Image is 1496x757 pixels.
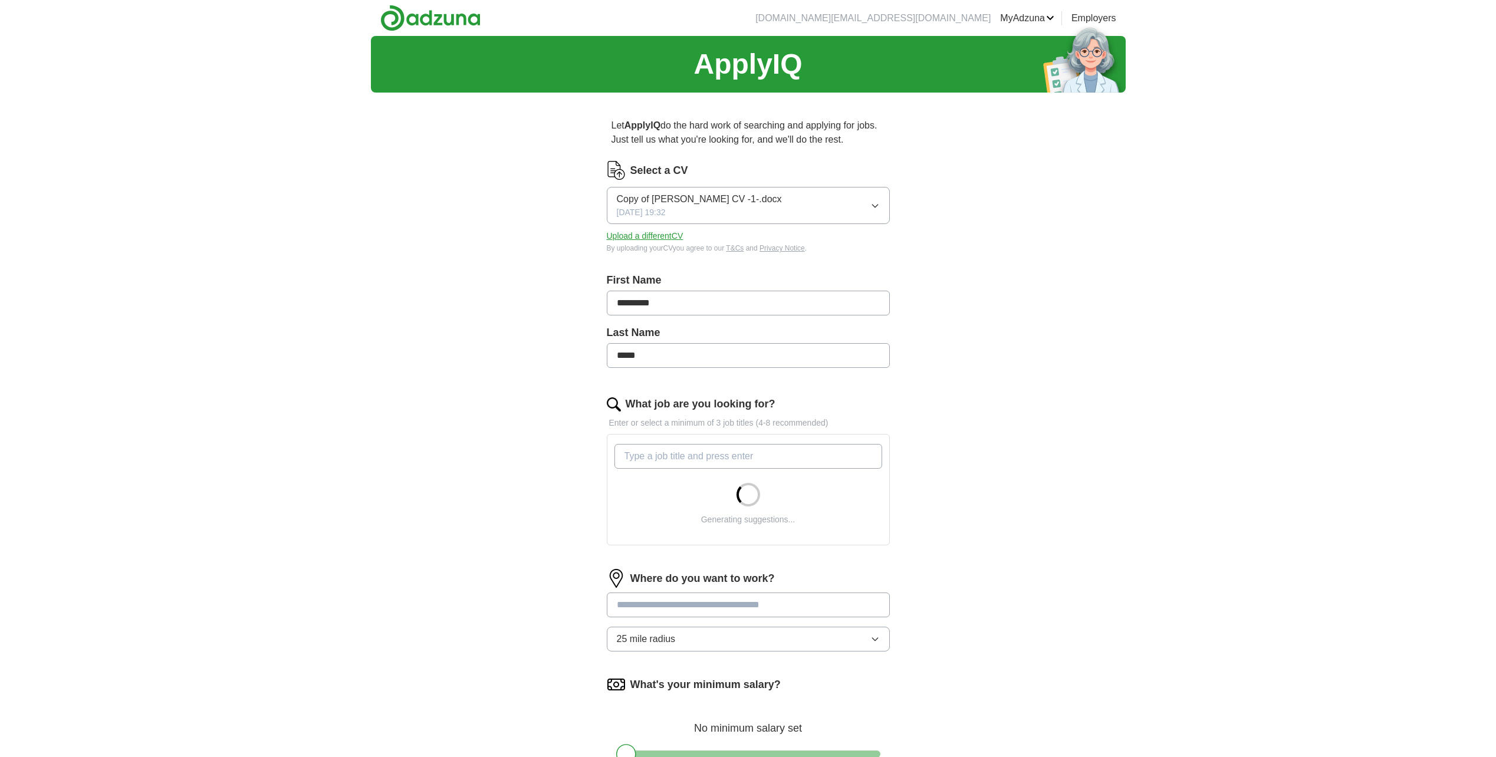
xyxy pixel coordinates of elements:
[607,230,683,242] button: Upload a differentCV
[630,571,775,587] label: Where do you want to work?
[607,187,890,224] button: Copy of [PERSON_NAME] CV -1-.docx[DATE] 19:32
[726,244,744,252] a: T&Cs
[607,417,890,429] p: Enter or select a minimum of 3 job titles (4-8 recommended)
[755,11,991,25] li: [DOMAIN_NAME][EMAIL_ADDRESS][DOMAIN_NAME]
[607,243,890,254] div: By uploading your CV you agree to our and .
[607,708,890,736] div: No minimum salary set
[701,514,795,526] div: Generating suggestions...
[607,675,626,694] img: salary.png
[607,325,890,341] label: Last Name
[617,206,666,219] span: [DATE] 19:32
[693,43,802,85] h1: ApplyIQ
[380,5,481,31] img: Adzuna logo
[607,397,621,412] img: search.png
[617,192,782,206] span: Copy of [PERSON_NAME] CV -1-.docx
[1000,11,1054,25] a: MyAdzuna
[607,161,626,180] img: CV Icon
[759,244,805,252] a: Privacy Notice
[607,114,890,152] p: Let do the hard work of searching and applying for jobs. Just tell us what you're looking for, an...
[607,627,890,651] button: 25 mile radius
[617,632,676,646] span: 25 mile radius
[607,272,890,288] label: First Name
[607,569,626,588] img: location.png
[614,444,882,469] input: Type a job title and press enter
[626,396,775,412] label: What job are you looking for?
[630,677,781,693] label: What's your minimum salary?
[630,163,688,179] label: Select a CV
[1071,11,1116,25] a: Employers
[624,120,660,130] strong: ApplyIQ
